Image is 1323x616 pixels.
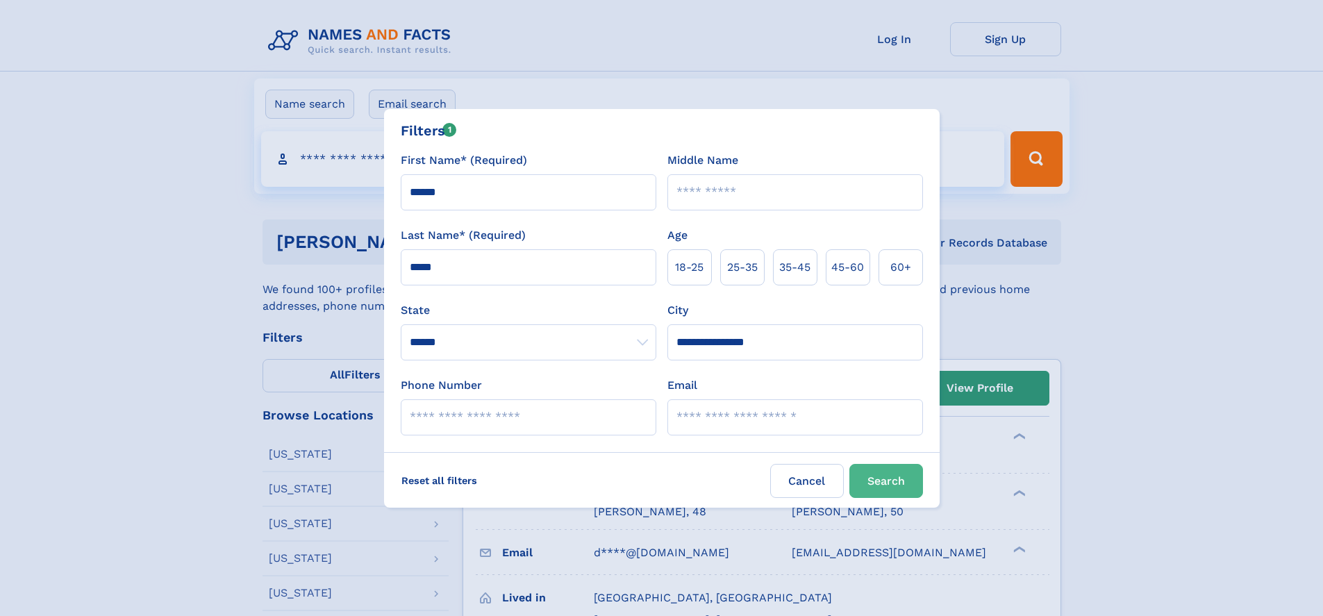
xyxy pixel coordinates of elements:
[401,120,457,141] div: Filters
[675,259,704,276] span: 18‑25
[667,302,688,319] label: City
[401,377,482,394] label: Phone Number
[401,302,656,319] label: State
[831,259,864,276] span: 45‑60
[779,259,810,276] span: 35‑45
[667,377,697,394] label: Email
[890,259,911,276] span: 60+
[849,464,923,498] button: Search
[770,464,844,498] label: Cancel
[727,259,758,276] span: 25‑35
[401,227,526,244] label: Last Name* (Required)
[392,464,486,497] label: Reset all filters
[667,152,738,169] label: Middle Name
[401,152,527,169] label: First Name* (Required)
[667,227,688,244] label: Age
